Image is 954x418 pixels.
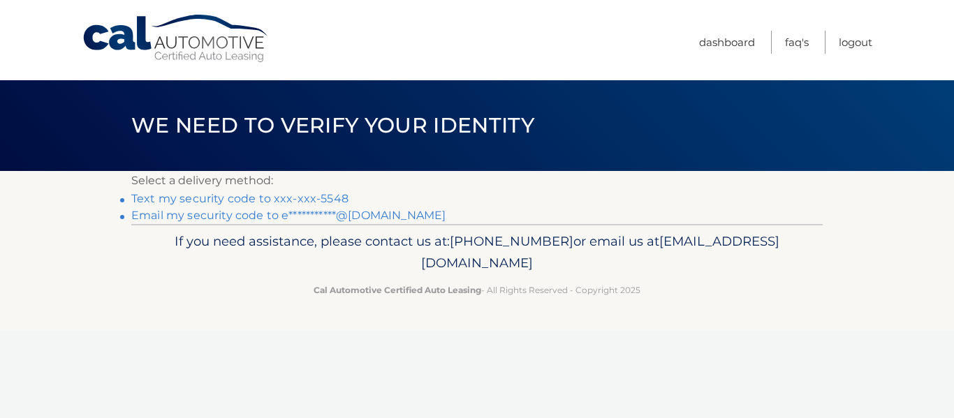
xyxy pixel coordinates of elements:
a: Dashboard [699,31,755,54]
a: Logout [839,31,872,54]
span: We need to verify your identity [131,112,534,138]
p: Select a delivery method: [131,171,823,191]
p: If you need assistance, please contact us at: or email us at [140,230,814,275]
a: Cal Automotive [82,14,270,64]
strong: Cal Automotive Certified Auto Leasing [314,285,481,295]
a: FAQ's [785,31,809,54]
a: Text my security code to xxx-xxx-5548 [131,192,348,205]
span: [PHONE_NUMBER] [450,233,573,249]
p: - All Rights Reserved - Copyright 2025 [140,283,814,297]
